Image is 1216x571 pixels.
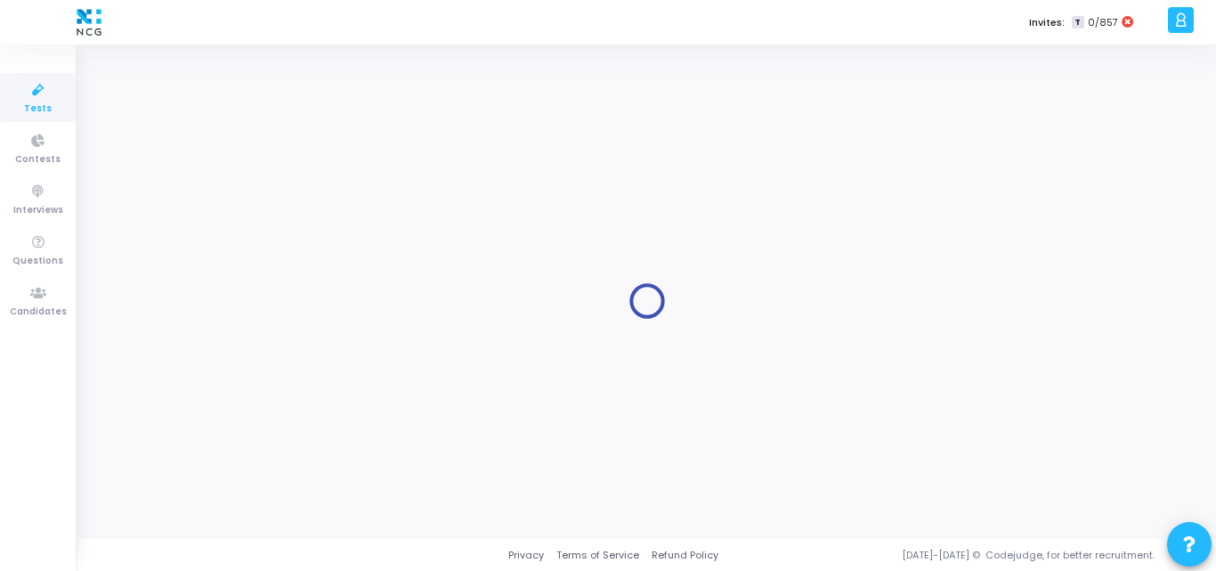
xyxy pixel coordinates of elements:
[508,548,544,563] a: Privacy
[1029,15,1065,30] label: Invites:
[15,152,61,167] span: Contests
[13,203,63,218] span: Interviews
[12,254,63,269] span: Questions
[72,4,106,40] img: logo
[718,548,1194,563] div: [DATE]-[DATE] © Codejudge, for better recruitment.
[1088,15,1118,30] span: 0/857
[24,102,52,117] span: Tests
[556,548,639,563] a: Terms of Service
[652,548,718,563] a: Refund Policy
[10,305,67,320] span: Candidates
[1072,16,1083,29] span: T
